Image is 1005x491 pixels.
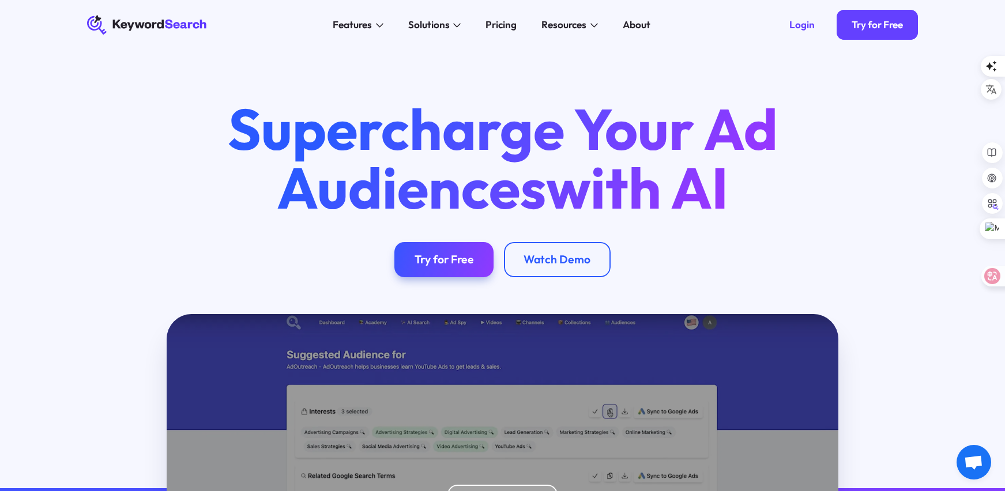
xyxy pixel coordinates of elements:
a: About [615,15,658,35]
div: Features [333,17,372,32]
div: Pricing [485,17,517,32]
h1: Supercharge Your Ad Audiences [204,100,801,217]
div: About [623,17,650,32]
a: Pricing [478,15,524,35]
a: Try for Free [394,242,494,277]
span: with AI [546,152,728,224]
a: Login [774,10,830,40]
a: Try for Free [837,10,918,40]
div: Try for Free [852,18,903,31]
div: Try for Free [415,252,474,266]
a: 开放式聊天 [957,445,991,479]
div: Resources [541,17,586,32]
div: Watch Demo [524,252,590,266]
div: Login [789,18,815,31]
div: Solutions [408,17,450,32]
